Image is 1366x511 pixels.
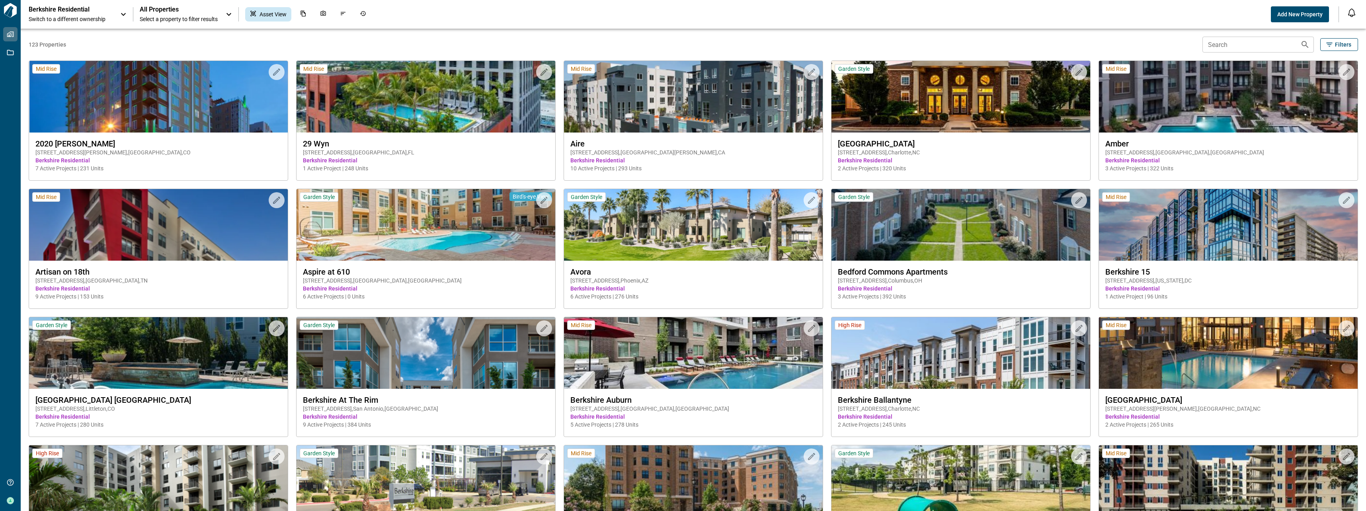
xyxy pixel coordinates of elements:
[35,164,281,172] span: 7 Active Projects | 231 Units
[1277,10,1323,18] span: Add New Property
[303,164,549,172] span: 1 Active Project | 248 Units
[35,293,281,300] span: 9 Active Projects | 153 Units
[838,293,1084,300] span: 3 Active Projects | 392 Units
[513,193,549,200] span: Bird's-eye View
[140,15,218,23] span: Select a property to filter results
[838,277,1084,285] span: [STREET_ADDRESS] , Columbus , OH
[570,405,816,413] span: [STREET_ADDRESS] , [GEOGRAPHIC_DATA] , [GEOGRAPHIC_DATA]
[35,405,281,413] span: [STREET_ADDRESS] , Littleton , CO
[29,189,288,261] img: property-asset
[260,10,287,18] span: Asset View
[838,450,870,457] span: Garden Style
[303,421,549,429] span: 9 Active Projects | 384 Units
[35,421,281,429] span: 7 Active Projects | 280 Units
[1105,285,1351,293] span: Berkshire Residential
[1106,322,1126,329] span: Mid Rise
[1105,405,1351,413] span: [STREET_ADDRESS][PERSON_NAME] , [GEOGRAPHIC_DATA] , NC
[571,193,602,201] span: Garden Style
[303,293,549,300] span: 6 Active Projects | 0 Units
[295,7,311,21] div: Documents
[838,164,1084,172] span: 2 Active Projects | 320 Units
[838,405,1084,413] span: [STREET_ADDRESS] , Charlotte , NC
[303,395,549,405] span: Berkshire At The Rim
[35,156,281,164] span: Berkshire Residential
[571,322,591,329] span: Mid Rise
[1099,61,1358,133] img: property-asset
[1105,395,1351,405] span: [GEOGRAPHIC_DATA]
[838,395,1084,405] span: Berkshire Ballantyne
[335,7,351,21] div: Issues & Info
[297,189,555,261] img: property-asset
[570,156,816,164] span: Berkshire Residential
[35,413,281,421] span: Berkshire Residential
[838,156,1084,164] span: Berkshire Residential
[1105,164,1351,172] span: 3 Active Projects | 322 Units
[1106,450,1126,457] span: Mid Rise
[303,148,549,156] span: [STREET_ADDRESS] , [GEOGRAPHIC_DATA] , FL
[35,395,281,405] span: [GEOGRAPHIC_DATA] [GEOGRAPHIC_DATA]
[35,285,281,293] span: Berkshire Residential
[1105,293,1351,300] span: 1 Active Project | 96 Units
[838,193,870,201] span: Garden Style
[303,413,549,421] span: Berkshire Residential
[570,395,816,405] span: Berkshire Auburn
[303,267,549,277] span: Aspire at 610
[1105,421,1351,429] span: 2 Active Projects | 265 Units
[1105,413,1351,421] span: Berkshire Residential
[1345,6,1358,19] button: Open notification feed
[303,322,335,329] span: Garden Style
[303,277,549,285] span: [STREET_ADDRESS] , [GEOGRAPHIC_DATA] , [GEOGRAPHIC_DATA]
[36,450,59,457] span: High Rise
[303,285,549,293] span: Berkshire Residential
[303,156,549,164] span: Berkshire Residential
[1099,189,1358,261] img: property-asset
[303,450,335,457] span: Garden Style
[570,267,816,277] span: Avora
[303,65,324,72] span: Mid Rise
[29,6,100,14] p: Berkshire Residential
[570,293,816,300] span: 6 Active Projects | 276 Units
[570,421,816,429] span: 5 Active Projects | 278 Units
[35,148,281,156] span: [STREET_ADDRESS][PERSON_NAME] , [GEOGRAPHIC_DATA] , CO
[831,61,1090,133] img: property-asset
[36,193,57,201] span: Mid Rise
[570,139,816,148] span: Aire
[29,317,288,389] img: property-asset
[838,322,861,329] span: High Rise
[831,189,1090,261] img: property-asset
[35,139,281,148] span: 2020 [PERSON_NAME]
[1297,37,1313,53] button: Search properties
[570,413,816,421] span: Berkshire Residential
[571,450,591,457] span: Mid Rise
[831,317,1090,389] img: property-asset
[29,15,112,23] span: Switch to a different ownership
[1335,41,1351,49] span: Filters
[29,41,1199,49] span: 123 Properties
[1105,267,1351,277] span: Berkshire 15
[1105,139,1351,148] span: Amber
[838,148,1084,156] span: [STREET_ADDRESS] , Charlotte , NC
[355,7,371,21] div: Job History
[245,7,291,21] div: Asset View
[36,65,57,72] span: Mid Rise
[570,148,816,156] span: [STREET_ADDRESS] , [GEOGRAPHIC_DATA][PERSON_NAME] , CA
[297,317,555,389] img: property-asset
[1105,277,1351,285] span: [STREET_ADDRESS] , [US_STATE] , DC
[570,164,816,172] span: 10 Active Projects | 293 Units
[570,277,816,285] span: [STREET_ADDRESS] , Phoenix , AZ
[838,413,1084,421] span: Berkshire Residential
[35,267,281,277] span: Artisan on 18th
[1320,38,1358,51] button: Filters
[303,193,335,201] span: Garden Style
[571,65,591,72] span: Mid Rise
[1106,65,1126,72] span: Mid Rise
[838,421,1084,429] span: 2 Active Projects | 245 Units
[29,61,288,133] img: property-asset
[838,267,1084,277] span: Bedford Commons Apartments
[303,405,549,413] span: [STREET_ADDRESS] , San Antonio , [GEOGRAPHIC_DATA]
[564,61,823,133] img: property-asset
[1099,317,1358,389] img: property-asset
[36,322,67,329] span: Garden Style
[564,189,823,261] img: property-asset
[1105,156,1351,164] span: Berkshire Residential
